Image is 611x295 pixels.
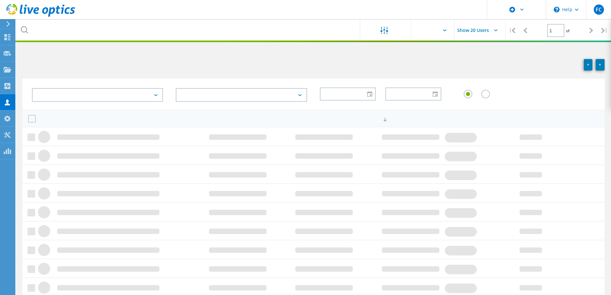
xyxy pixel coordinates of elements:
span: FC [596,7,602,12]
a: Live Optics Dashboard [6,13,75,18]
a: + [584,59,593,71]
a: + [596,59,605,71]
b: + [587,62,590,67]
b: + [599,62,601,67]
div: | [506,19,519,42]
svg: \n [554,7,560,12]
span: of [566,28,569,34]
div: | [598,19,611,42]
